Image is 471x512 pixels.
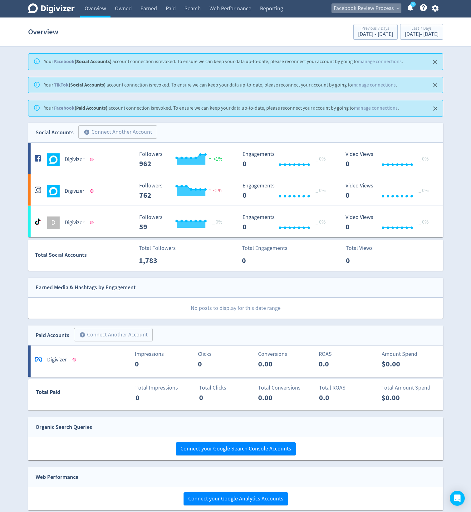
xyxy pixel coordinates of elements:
[358,32,393,37] div: [DATE] - [DATE]
[354,105,398,111] a: manage connections
[74,328,153,342] button: Connect Another Account
[358,26,393,32] div: Previous 7 Days
[198,350,254,358] p: Clicks
[239,183,333,199] svg: Engagements 0
[44,56,403,68] div: Your account connection is revoked . To ensure we can keep your data up-to-date, please reconnect...
[36,473,78,482] div: Web Performance
[28,22,58,42] h1: Overview
[136,214,230,231] svg: Followers ---
[212,219,222,225] span: _ 0%
[316,219,326,225] span: _ 0%
[28,388,97,400] div: Total Paid
[342,151,436,168] svg: Video Views 0
[54,82,69,88] a: TikTok
[239,214,333,231] svg: Engagements 0
[28,298,443,319] p: No posts to display for this date range
[84,129,90,135] span: add_circle
[382,358,418,370] p: $0.00
[405,32,439,37] div: [DATE] - [DATE]
[342,183,436,199] svg: Video Views 0
[258,358,294,370] p: 0.00
[139,255,175,266] p: 1,783
[72,358,78,361] span: Data last synced: 12 Nov 2024, 10:01am (AEDT)
[258,350,315,358] p: Conversions
[184,495,288,502] a: Connect your Google Analytics Accounts
[90,189,95,193] span: Data last synced: 12 Nov 2024, 10:02am (AEDT)
[352,82,396,88] a: manage connections
[207,156,222,162] span: <1%
[207,187,213,192] img: negative-performance.svg
[47,185,60,197] img: Digivizer undefined
[139,244,176,252] p: Total Followers
[405,26,439,32] div: Last 7 Days
[47,153,60,166] img: Digivizer undefined
[242,244,287,252] p: Total Engagements
[184,492,288,505] button: Connect your Google Analytics Accounts
[54,58,111,65] strong: (Social Accounts)
[176,442,296,455] button: Connect your Google Search Console Accounts
[242,255,278,266] p: 0
[44,79,397,91] div: Your account connection is revoked . To ensure we can keep your data up-to-date, please reconnect...
[331,3,401,13] button: Facebook Review Process
[430,57,440,67] button: Close
[54,105,75,111] a: Facebook
[135,358,171,370] p: 0
[69,329,153,342] a: Connect Another Account
[450,491,465,506] div: Open Intercom Messenger
[395,6,401,11] span: expand_more
[319,358,355,370] p: 0.0
[419,219,429,225] span: _ 0%
[412,2,414,7] text: 1
[135,350,191,358] p: Impressions
[90,221,95,224] span: Data last synced: 12 Nov 2024, 9:02am (AEDT)
[419,156,429,162] span: _ 0%
[258,392,294,403] p: 0.00
[79,332,86,338] span: add_circle
[430,103,440,114] button: Close
[319,384,375,392] p: Total ROAS
[135,384,192,392] p: Total Impressions
[136,151,230,168] svg: Followers 962
[54,58,75,65] a: Facebook
[198,358,234,370] p: 0
[353,24,398,40] button: Previous 7 Days[DATE] - [DATE]
[199,392,235,403] p: 0
[381,384,438,392] p: Total Amount Spend
[410,2,416,7] a: 1
[239,151,333,168] svg: Engagements 0
[54,105,107,111] strong: (Paid Accounts)
[382,350,438,358] p: Amount Spend
[188,496,283,502] span: Connect your Google Analytics Accounts
[319,350,375,358] p: ROAS
[180,446,291,452] span: Connect your Google Search Console Accounts
[319,392,355,403] p: 0.0
[136,183,230,199] svg: Followers 762
[199,384,256,392] p: Total Clicks
[207,187,222,194] span: <1%
[176,445,296,452] a: Connect your Google Search Console Accounts
[258,384,315,392] p: Total Conversions
[342,214,436,231] svg: Video Views 0
[36,283,136,292] div: Earned Media & Hashtags by Engagement
[316,156,326,162] span: _ 0%
[65,156,84,163] h5: Digivizer
[358,58,402,65] a: manage connections
[65,219,84,226] h5: Digivizer
[430,80,440,91] button: Close
[28,345,443,377] a: *DigivizerImpressions0Clicks0Conversions0.00ROAS0.0Amount Spend$0.00
[419,187,429,194] span: _ 0%
[135,392,171,403] p: 0
[400,24,443,40] button: Last 7 Days[DATE]- [DATE]
[47,356,67,364] h5: Digivizer
[44,102,399,114] div: Your account connection is revoked . To ensure we can keep your data up-to-date, please reconnect...
[28,206,443,237] a: DDigivizer Followers --- _ 0% Followers 59 Engagements 0 Engagements 0 _ 0% Video Views 0 Video V...
[334,3,394,13] span: Facebook Review Process
[36,331,69,340] div: Paid Accounts
[47,216,60,229] div: D
[90,158,95,161] span: Data last synced: 12 Nov 2024, 10:02am (AEDT)
[65,187,84,195] h5: Digivizer
[35,251,135,260] div: Total Social Accounts
[316,187,326,194] span: _ 0%
[74,126,157,139] a: Connect Another Account
[78,125,157,139] button: Connect Another Account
